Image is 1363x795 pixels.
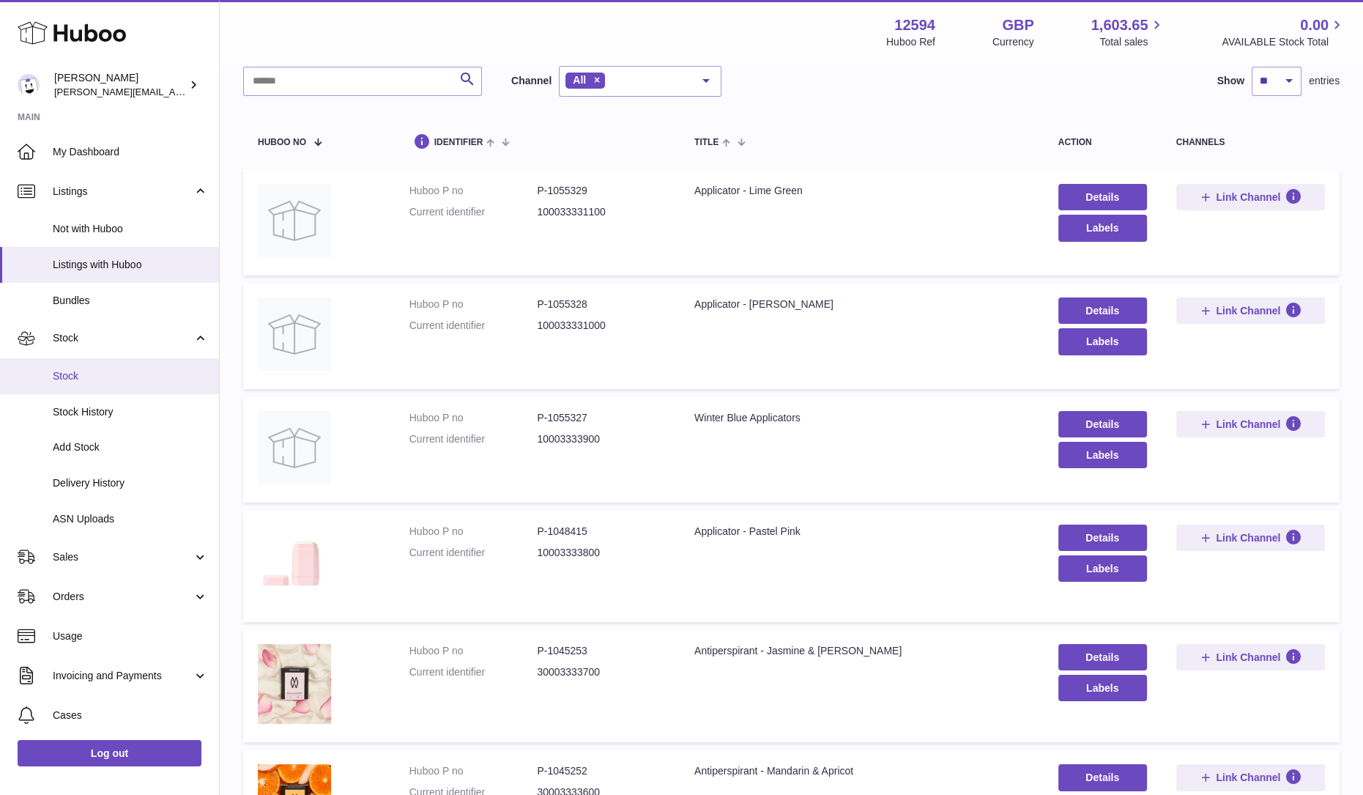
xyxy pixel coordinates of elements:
dd: 30003333700 [537,665,665,679]
div: action [1058,138,1147,147]
dd: 10003333900 [537,432,665,446]
span: ASN Uploads [53,512,208,526]
span: Link Channel [1216,191,1280,204]
a: Details [1058,184,1147,210]
button: Labels [1058,555,1147,582]
strong: 12594 [894,15,935,35]
a: Details [1058,411,1147,437]
a: 0.00 AVAILABLE Stock Total [1222,15,1345,49]
span: Stock History [53,405,208,419]
div: Huboo Ref [886,35,935,49]
span: 1,603.65 [1091,15,1148,35]
span: Listings [53,185,193,199]
dd: P-1045253 [537,644,665,658]
a: Details [1058,525,1147,551]
img: Applicator - Pastel Pink [258,525,331,604]
span: Link Channel [1216,418,1280,431]
dt: Current identifier [409,665,538,679]
span: My Dashboard [53,145,208,159]
dt: Current identifier [409,432,538,446]
span: Orders [53,590,193,604]
span: Link Channel [1216,771,1280,784]
span: [PERSON_NAME][EMAIL_ADDRESS][DOMAIN_NAME] [54,86,294,97]
dd: P-1048415 [537,525,665,539]
img: Winter Blue Applicators [258,411,331,484]
span: title [694,138,718,147]
dd: 10003333800 [537,546,665,560]
span: Delivery History [53,476,208,490]
span: Invoicing and Payments [53,669,193,683]
div: Winter Blue Applicators [694,411,1029,425]
dt: Huboo P no [409,764,538,778]
button: Link Channel [1176,644,1325,670]
img: owen@wearemakewaves.com [18,74,40,96]
dd: P-1055327 [537,411,665,425]
button: Link Channel [1176,297,1325,324]
span: identifier [434,138,483,147]
button: Labels [1058,215,1147,241]
button: Link Channel [1176,525,1325,551]
div: Antiperspirant - Mandarin & Apricot [694,764,1029,778]
span: entries [1309,74,1340,88]
label: Show [1217,74,1244,88]
dd: P-1055329 [537,184,665,198]
dt: Current identifier [409,319,538,333]
div: Antiperspirant - Jasmine & [PERSON_NAME] [694,644,1029,658]
dt: Huboo P no [409,411,538,425]
span: Huboo no [258,138,306,147]
div: Applicator - Pastel Pink [694,525,1029,539]
img: Antiperspirant - Jasmine & Rose [258,644,331,725]
img: Applicator - Tiffany Blue [258,297,331,371]
span: Not with Huboo [53,222,208,236]
span: Usage [53,629,208,643]
a: Log out [18,740,201,766]
span: Add Stock [53,440,208,454]
a: Details [1058,297,1147,324]
span: Link Channel [1216,304,1280,317]
span: Bundles [53,294,208,308]
a: Details [1058,764,1147,791]
dt: Current identifier [409,205,538,219]
a: 1,603.65 Total sales [1091,15,1165,49]
div: Currency [992,35,1034,49]
dd: P-1055328 [537,297,665,311]
dt: Huboo P no [409,525,538,539]
dd: 100033331100 [537,205,665,219]
a: Details [1058,644,1147,670]
span: Link Channel [1216,651,1280,664]
span: Stock [53,369,208,383]
dt: Huboo P no [409,297,538,311]
span: Stock [53,331,193,345]
button: Link Channel [1176,411,1325,437]
dd: 100033331000 [537,319,665,333]
dt: Huboo P no [409,184,538,198]
dt: Current identifier [409,546,538,560]
dt: Huboo P no [409,644,538,658]
span: Total sales [1099,35,1165,49]
span: Listings with Huboo [53,258,208,272]
span: Sales [53,550,193,564]
button: Link Channel [1176,764,1325,791]
span: 0.00 [1300,15,1329,35]
div: [PERSON_NAME] [54,71,186,99]
div: channels [1176,138,1325,147]
div: Applicator - Lime Green [694,184,1029,198]
label: Channel [511,74,551,88]
div: Applicator - [PERSON_NAME] [694,297,1029,311]
button: Labels [1058,675,1147,701]
dd: P-1045252 [537,764,665,778]
span: Link Channel [1216,531,1280,544]
span: Cases [53,709,208,722]
button: Link Channel [1176,184,1325,210]
span: All [573,74,586,86]
button: Labels [1058,442,1147,468]
button: Labels [1058,328,1147,355]
span: AVAILABLE Stock Total [1222,35,1345,49]
img: Applicator - Lime Green [258,184,331,257]
strong: GBP [1002,15,1033,35]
